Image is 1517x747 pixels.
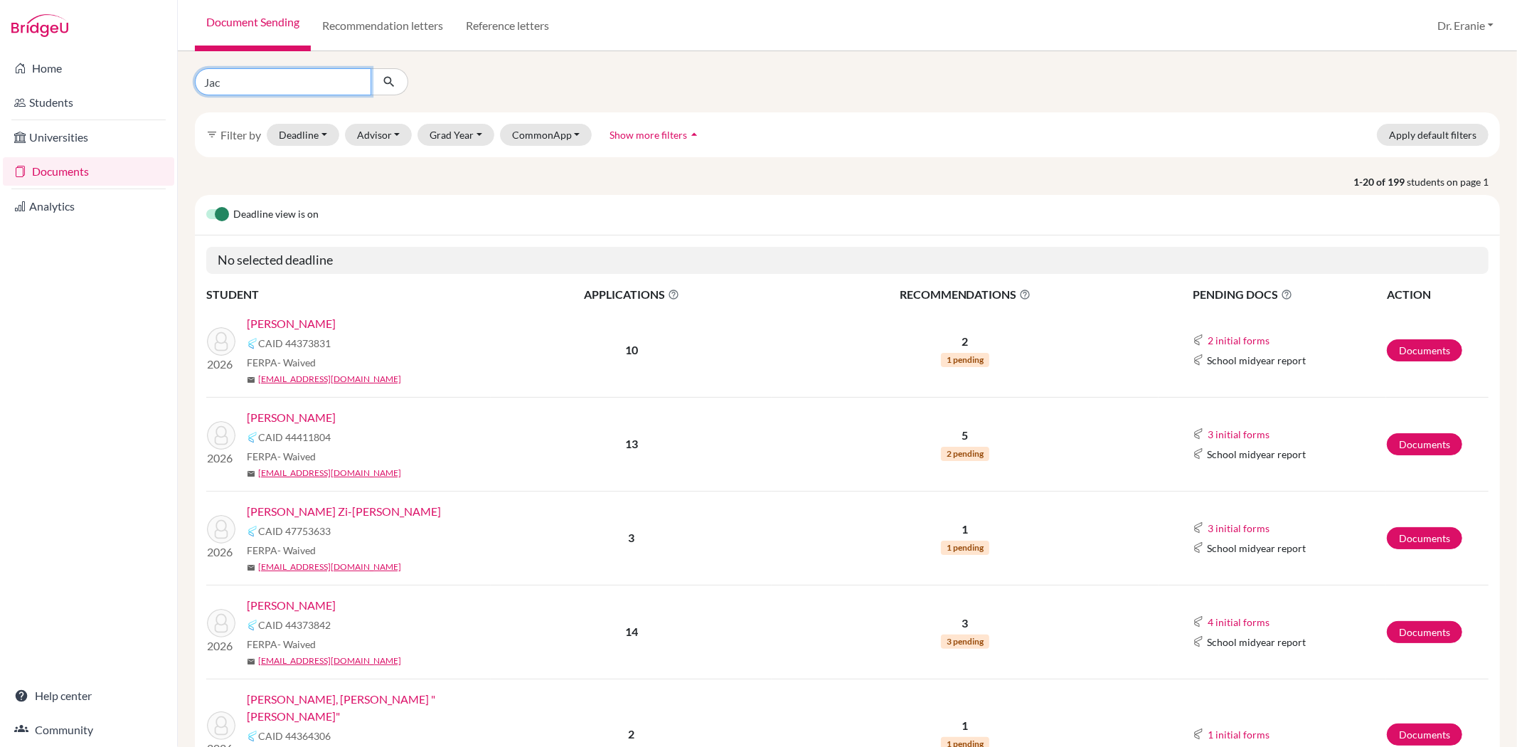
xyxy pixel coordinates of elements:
[220,128,261,142] span: Filter by
[247,315,336,332] a: [PERSON_NAME]
[277,356,316,369] span: - Waived
[206,247,1489,274] h5: No selected deadline
[597,124,713,146] button: Show more filtersarrow_drop_up
[941,447,989,461] span: 2 pending
[258,655,401,667] a: [EMAIL_ADDRESS][DOMAIN_NAME]
[1387,621,1462,643] a: Documents
[207,327,235,356] img: Chen, Oliver
[1387,433,1462,455] a: Documents
[1407,174,1500,189] span: students on page 1
[3,54,174,83] a: Home
[1207,332,1270,349] button: 2 initial forms
[247,409,336,426] a: [PERSON_NAME]
[247,637,316,652] span: FERPA
[258,373,401,386] a: [EMAIL_ADDRESS][DOMAIN_NAME]
[258,430,331,445] span: CAID 44411804
[258,524,331,539] span: CAID 47753633
[247,432,258,443] img: Common App logo
[1207,635,1306,650] span: School midyear report
[772,521,1158,538] p: 1
[1207,426,1270,443] button: 3 initial forms
[195,68,371,95] input: Find student by name...
[207,356,235,373] p: 2026
[267,124,339,146] button: Deadline
[625,437,638,450] b: 13
[1387,527,1462,549] a: Documents
[1387,724,1462,746] a: Documents
[258,336,331,351] span: CAID 44373831
[207,515,235,544] img: Liu, Evelyn Zi-Tang
[941,353,989,367] span: 1 pending
[772,615,1158,632] p: 3
[247,691,501,725] a: [PERSON_NAME], [PERSON_NAME] "[PERSON_NAME]"
[1193,448,1204,460] img: Common App logo
[628,727,634,741] b: 2
[628,531,634,544] b: 3
[247,338,258,349] img: Common App logo
[247,597,336,614] a: [PERSON_NAME]
[247,470,255,478] span: mail
[772,286,1158,303] span: RECOMMENDATIONS
[277,450,316,462] span: - Waived
[206,129,218,140] i: filter_list
[1387,339,1462,361] a: Documents
[1431,12,1500,39] button: Dr. Eranie
[258,729,331,743] span: CAID 44364306
[247,376,255,384] span: mail
[207,450,235,467] p: 2026
[3,88,174,117] a: Students
[417,124,494,146] button: Grad Year
[207,609,235,637] img: Chen, Adrienne Wen-An
[3,123,174,152] a: Universities
[3,682,174,710] a: Help center
[247,526,258,537] img: Common App logo
[1377,124,1489,146] button: Apply default filters
[3,192,174,221] a: Analytics
[1193,729,1204,740] img: Common App logo
[1193,428,1204,440] img: Common App logo
[1207,447,1306,462] span: School midyear report
[11,14,68,37] img: Bridge-U
[1193,354,1204,366] img: Common App logo
[206,285,491,304] th: STUDENT
[233,206,319,223] span: Deadline view is on
[207,421,235,450] img: Lin, Emma
[3,716,174,744] a: Community
[772,717,1158,734] p: 1
[247,449,316,464] span: FERPA
[207,711,235,740] img: Lin, Li Yu "Emily"
[277,544,316,556] span: - Waived
[1193,542,1204,553] img: Common App logo
[1193,522,1204,534] img: Common App logo
[207,544,235,561] p: 2026
[258,467,401,480] a: [EMAIL_ADDRESS][DOMAIN_NAME]
[610,129,687,141] span: Show more filters
[247,563,255,572] span: mail
[3,157,174,186] a: Documents
[247,503,441,520] a: [PERSON_NAME] Zi-[PERSON_NAME]
[941,541,989,555] span: 1 pending
[1207,520,1270,536] button: 3 initial forms
[1207,614,1270,630] button: 4 initial forms
[1207,541,1306,556] span: School midyear report
[1193,334,1204,346] img: Common App logo
[1193,616,1204,627] img: Common App logo
[247,731,258,742] img: Common App logo
[1193,636,1204,647] img: Common App logo
[772,333,1158,350] p: 2
[247,543,316,558] span: FERPA
[1207,726,1270,743] button: 1 initial forms
[625,343,638,356] b: 10
[941,635,989,649] span: 3 pending
[491,286,771,303] span: APPLICATIONS
[247,657,255,666] span: mail
[772,427,1158,444] p: 5
[247,355,316,370] span: FERPA
[625,625,638,638] b: 14
[258,618,331,632] span: CAID 44373842
[247,620,258,631] img: Common App logo
[345,124,412,146] button: Advisor
[1207,353,1306,368] span: School midyear report
[687,127,701,142] i: arrow_drop_up
[258,561,401,573] a: [EMAIL_ADDRESS][DOMAIN_NAME]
